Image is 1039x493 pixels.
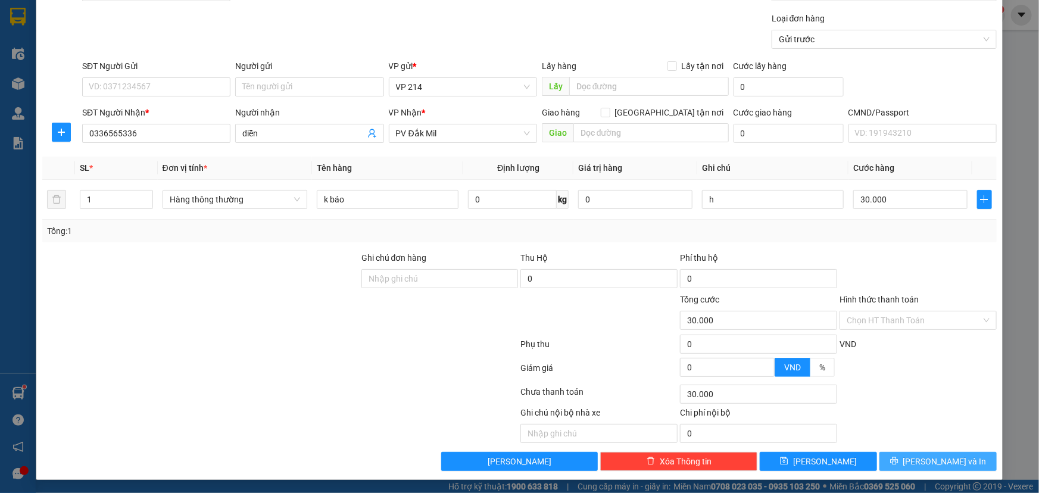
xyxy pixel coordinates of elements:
[116,45,168,54] span: 21408250668
[389,60,537,73] div: VP gửi
[40,83,60,90] span: VP 214
[853,163,894,173] span: Cước hàng
[600,452,757,471] button: deleteXóa Thông tin
[702,190,844,209] input: Ghi Chú
[12,83,24,100] span: Nơi gửi:
[80,163,89,173] span: SL
[734,77,844,96] input: Cước lấy hàng
[978,195,991,204] span: plus
[163,163,207,173] span: Đơn vị tính
[235,60,383,73] div: Người gửi
[793,455,857,468] span: [PERSON_NAME]
[361,253,427,263] label: Ghi chú đơn hàng
[47,190,66,209] button: delete
[848,106,997,119] div: CMND/Passport
[317,163,352,173] span: Tên hàng
[52,127,70,137] span: plus
[47,224,401,238] div: Tổng: 1
[520,361,679,382] div: Giảm giá
[31,19,96,64] strong: CÔNG TY TNHH [GEOGRAPHIC_DATA] 214 QL13 - P.26 - Q.BÌNH THẠNH - TP HCM 1900888606
[82,106,230,119] div: SĐT Người Nhận
[879,452,997,471] button: printer[PERSON_NAME] và In
[573,123,729,142] input: Dọc đường
[890,457,898,466] span: printer
[819,363,825,372] span: %
[441,452,598,471] button: [PERSON_NAME]
[542,123,573,142] span: Giao
[520,338,679,358] div: Phụ thu
[520,424,678,443] input: Nhập ghi chú
[41,71,138,80] strong: BIÊN NHẬN GỬI HÀNG HOÁ
[520,385,679,406] div: Chưa thanh toán
[784,363,801,372] span: VND
[367,129,377,138] span: user-add
[542,61,576,71] span: Lấy hàng
[82,60,230,73] div: SĐT Người Gửi
[91,83,110,100] span: Nơi nhận:
[772,14,825,23] label: Loại đơn hàng
[569,77,729,96] input: Dọc đường
[660,455,712,468] span: Xóa Thông tin
[610,106,729,119] span: [GEOGRAPHIC_DATA] tận nơi
[680,406,837,424] div: Chi phí nội bộ
[977,190,992,209] button: plus
[497,163,539,173] span: Định lượng
[677,60,729,73] span: Lấy tận nơi
[578,163,622,173] span: Giá trị hàng
[840,295,919,304] label: Hình thức thanh toán
[113,54,168,63] span: 11:38:22 [DATE]
[697,157,848,180] th: Ghi chú
[734,124,844,143] input: Cước giao hàng
[317,190,458,209] input: VD: Bàn, Ghế
[170,191,301,208] span: Hàng thông thường
[542,108,580,117] span: Giao hàng
[488,455,551,468] span: [PERSON_NAME]
[578,190,692,209] input: 0
[12,27,27,57] img: logo
[680,251,837,269] div: Phí thu hộ
[647,457,655,466] span: delete
[734,61,787,71] label: Cước lấy hàng
[361,269,519,288] input: Ghi chú đơn hàng
[520,253,548,263] span: Thu Hộ
[396,78,530,96] span: VP 214
[760,452,877,471] button: save[PERSON_NAME]
[389,108,422,117] span: VP Nhận
[557,190,569,209] span: kg
[542,77,569,96] span: Lấy
[840,339,856,349] span: VND
[52,123,71,142] button: plus
[734,108,792,117] label: Cước giao hàng
[903,455,987,468] span: [PERSON_NAME] và In
[120,83,150,90] span: PV Đắk Sắk
[779,30,990,48] span: Gửi trước
[680,295,719,304] span: Tổng cước
[780,457,788,466] span: save
[235,106,383,119] div: Người nhận
[396,124,530,142] span: PV Đắk Mil
[520,406,678,424] div: Ghi chú nội bộ nhà xe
